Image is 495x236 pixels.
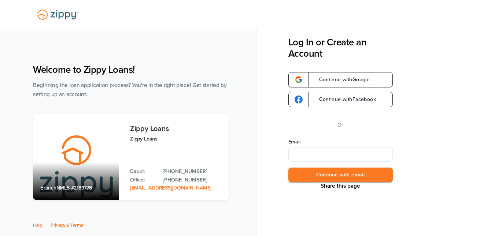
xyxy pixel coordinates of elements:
[130,185,211,191] a: Email Address: zippyguide@zippymh.com
[295,76,303,84] img: google-logo
[33,6,82,23] img: Lender Logo
[288,92,393,107] a: google-logoContinue withFacebook
[337,120,343,130] p: Or
[288,168,393,183] button: Continue with email
[40,185,56,191] span: Branch
[33,64,229,75] h1: Welcome to Zippy Loans!
[295,95,303,104] img: google-logo
[312,77,370,82] span: Continue with Google
[163,168,221,176] a: Direct Phone: 512-975-2947
[130,168,155,176] p: Direct:
[130,135,221,143] p: Zippy Loans
[288,37,393,59] h3: Log In or Create an Account
[51,222,83,228] a: Privacy & Terms
[33,82,227,98] span: Beginning the loan application process? You're in the right place! Get started by setting up an a...
[318,182,362,190] button: Share This Page
[130,176,155,184] p: Office:
[130,125,221,133] h3: Zippy Loans
[163,176,221,184] a: Office Phone: 512-975-2947
[288,147,393,162] input: Email Address
[33,222,43,228] a: Help
[312,97,376,102] span: Continue with Facebook
[56,185,92,191] span: NMLS #2189776
[288,72,393,87] a: google-logoContinue withGoogle
[288,138,393,146] label: Email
